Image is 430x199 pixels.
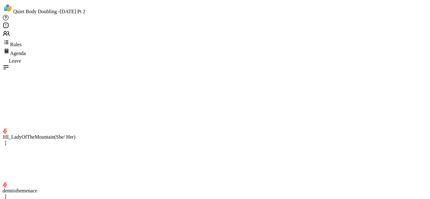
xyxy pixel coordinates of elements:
[3,129,8,134] span: audio-muted
[9,58,21,64] span: Leave
[3,3,13,13] img: ShareWell Logomark
[13,9,85,14] span: Quiet Body Doubling -[DATE] Pt 2
[10,51,26,56] span: Agenda
[10,42,21,47] span: Rules
[3,182,8,187] span: audio-muted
